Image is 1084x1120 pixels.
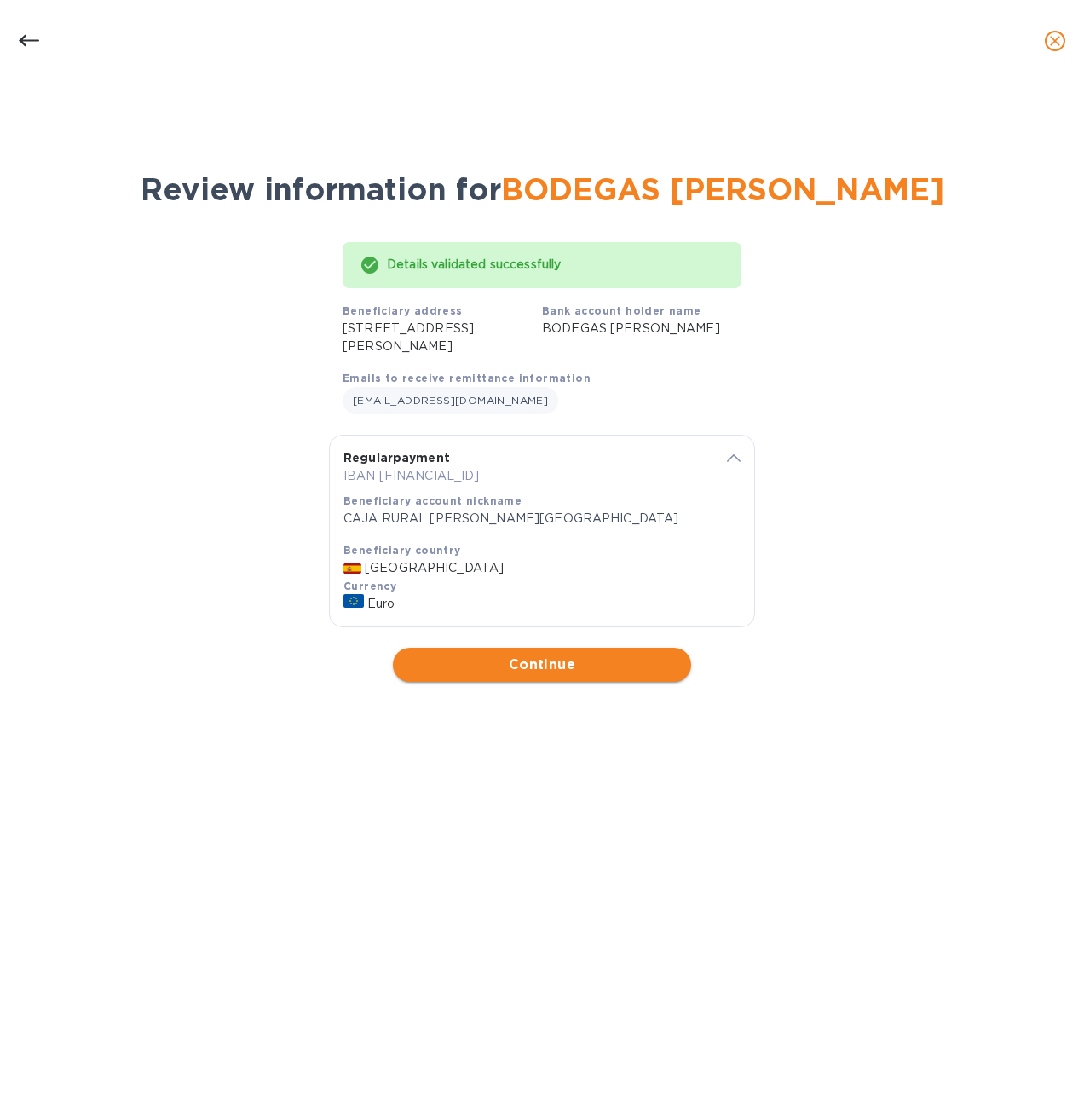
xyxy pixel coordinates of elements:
span: BODEGAS [PERSON_NAME] [501,170,944,208]
b: Beneficiary country [343,544,461,557]
p: [STREET_ADDRESS][PERSON_NAME] [343,320,542,355]
span: Euro [367,597,395,610]
button: Continue [393,648,691,682]
span: Continue [406,655,677,675]
b: Beneficiary address [343,304,463,317]
b: Beneficiary account nickname [343,494,522,507]
b: Currency [343,580,396,592]
p: CAJA RURAL [PERSON_NAME][GEOGRAPHIC_DATA] [343,510,707,528]
p: BODEGAS [PERSON_NAME] [542,320,741,338]
span: [EMAIL_ADDRESS][DOMAIN_NAME] [353,394,548,407]
img: ES [343,563,361,574]
b: Regular payment [343,451,450,465]
p: IBAN [FINANCIAL_ID] [343,467,707,485]
span: [GEOGRAPHIC_DATA] [365,561,504,574]
b: Bank account holder name [542,304,701,317]
span: Review information for [141,170,944,208]
button: close [1035,20,1075,61]
div: Details validated successfully [387,250,724,280]
b: Emails to receive remittance information [343,372,591,384]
